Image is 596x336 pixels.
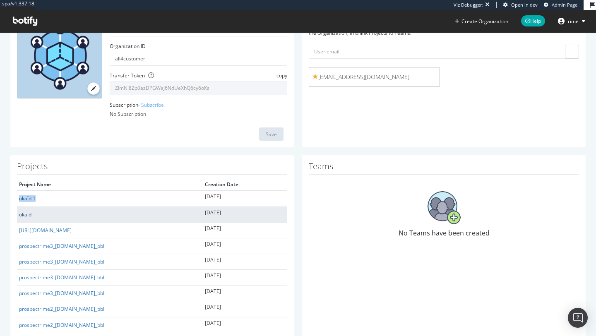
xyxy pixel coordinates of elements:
[203,301,287,317] td: [DATE]
[454,2,483,8] div: Viz Debugger:
[17,179,203,190] th: Project Name
[203,222,287,238] td: [DATE]
[552,2,577,8] span: Admin Page
[568,18,579,25] span: rime
[203,238,287,254] td: [DATE]
[312,73,436,81] span: [EMAIL_ADDRESS][DOMAIN_NAME]
[19,211,33,218] a: okaidi
[399,228,490,238] span: No Teams have been created
[503,2,538,8] a: Open in dev
[511,2,538,8] span: Open in dev
[551,14,592,28] button: rime
[110,101,164,108] label: Subscription
[203,286,287,301] td: [DATE]
[19,290,104,297] a: prospectrime3_[DOMAIN_NAME]_bbl
[203,317,287,333] td: [DATE]
[110,52,287,66] input: Organization ID
[17,162,287,175] h1: Projects
[309,45,579,59] input: User email
[110,43,146,50] label: Organization ID
[259,127,284,141] button: Save
[203,254,287,269] td: [DATE]
[544,2,577,8] a: Admin Page
[454,17,509,25] button: Create Organization
[203,270,287,286] td: [DATE]
[19,195,36,202] a: okaïdi1
[203,179,287,190] th: Creation Date
[568,308,588,328] div: Open Intercom Messenger
[19,242,104,250] a: prospectrime3_[DOMAIN_NAME]_bbl
[266,131,277,138] div: Save
[110,72,145,79] label: Transfer Token
[276,72,287,79] span: copy
[203,190,287,206] td: [DATE]
[521,15,545,26] span: Help
[19,305,104,312] a: prospectrime2_[DOMAIN_NAME]_bbl
[309,162,579,175] h1: Teams
[19,258,104,265] a: prospectrime3_[DOMAIN_NAME]_bbl
[19,227,72,234] a: [URL][DOMAIN_NAME]
[110,110,287,118] div: No Subscription
[428,191,461,224] img: No Teams have been created
[19,322,104,329] a: prospectrime2_[DOMAIN_NAME]_bbl
[138,101,164,108] a: - Subscribe
[203,206,287,222] td: [DATE]
[19,274,104,281] a: prospectrime3_[DOMAIN_NAME]_bbl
